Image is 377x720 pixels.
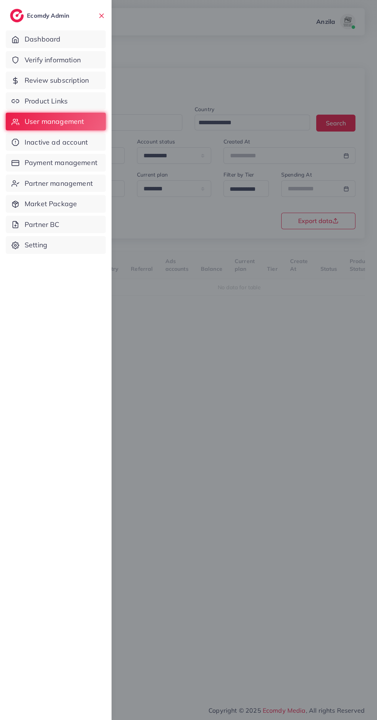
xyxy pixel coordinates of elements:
[25,55,81,65] span: Verify information
[6,72,106,89] a: Review subscription
[25,158,97,168] span: Payment management
[6,236,106,254] a: Setting
[6,113,106,130] a: User management
[6,154,106,172] a: Payment management
[6,195,106,213] a: Market Package
[6,30,106,48] a: Dashboard
[25,117,84,127] span: User management
[10,9,71,22] a: logoEcomdy Admin
[6,216,106,233] a: Partner BC
[25,34,60,44] span: Dashboard
[25,137,88,147] span: Inactive ad account
[6,51,106,69] a: Verify information
[10,9,24,22] img: logo
[6,92,106,110] a: Product Links
[25,220,60,230] span: Partner BC
[27,12,71,19] h2: Ecomdy Admin
[25,96,68,106] span: Product Links
[25,240,47,250] span: Setting
[6,175,106,192] a: Partner management
[25,178,93,188] span: Partner management
[6,133,106,151] a: Inactive ad account
[25,75,89,85] span: Review subscription
[25,199,77,209] span: Market Package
